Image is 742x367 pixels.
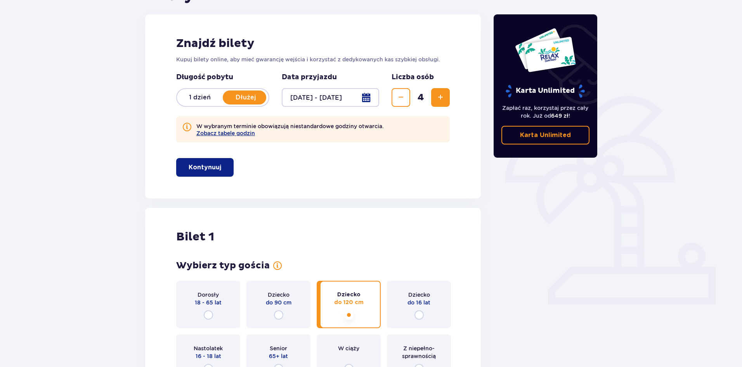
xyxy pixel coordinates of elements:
[270,344,287,352] span: Senior
[394,344,444,360] span: Z niepełno­sprawnością
[177,93,223,102] p: 1 dzień
[431,88,450,107] button: Zwiększ
[551,113,569,119] span: 649 zł
[407,299,430,306] span: do 16 lat
[337,291,361,299] span: Dziecko
[515,28,576,73] img: Dwie karty całoroczne do Suntago z napisem 'UNLIMITED RELAX', na białym tle z tropikalnymi liśćmi...
[196,122,384,136] p: W wybranym terminie obowiązują niestandardowe godziny otwarcia.
[195,299,222,306] span: 18 - 65 lat
[268,291,290,299] span: Dziecko
[176,260,270,271] h3: Wybierz typ gościa
[196,352,221,360] span: 16 - 18 lat
[282,73,337,82] p: Data przyjazdu
[194,344,223,352] span: Nastolatek
[176,73,269,82] p: Długość pobytu
[176,230,214,244] h2: Bilet 1
[408,291,430,299] span: Dziecko
[176,158,234,177] button: Kontynuuj
[412,92,430,103] span: 4
[189,163,221,172] p: Kontynuuj
[266,299,291,306] span: do 90 cm
[338,344,359,352] span: W ciąży
[176,56,450,63] p: Kupuj bilety online, aby mieć gwarancję wejścia i korzystać z dedykowanych kas szybkiej obsługi.
[223,93,269,102] p: Dłużej
[392,88,410,107] button: Zmniejsz
[196,130,255,136] button: Zobacz tabelę godzin
[501,104,590,120] p: Zapłać raz, korzystaj przez cały rok. Już od !
[501,126,590,144] a: Karta Unlimited
[269,352,288,360] span: 65+ lat
[198,291,219,299] span: Dorosły
[505,84,586,98] p: Karta Unlimited
[334,299,364,306] span: do 120 cm
[520,131,571,139] p: Karta Unlimited
[176,36,450,51] h2: Znajdź bilety
[392,73,434,82] p: Liczba osób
